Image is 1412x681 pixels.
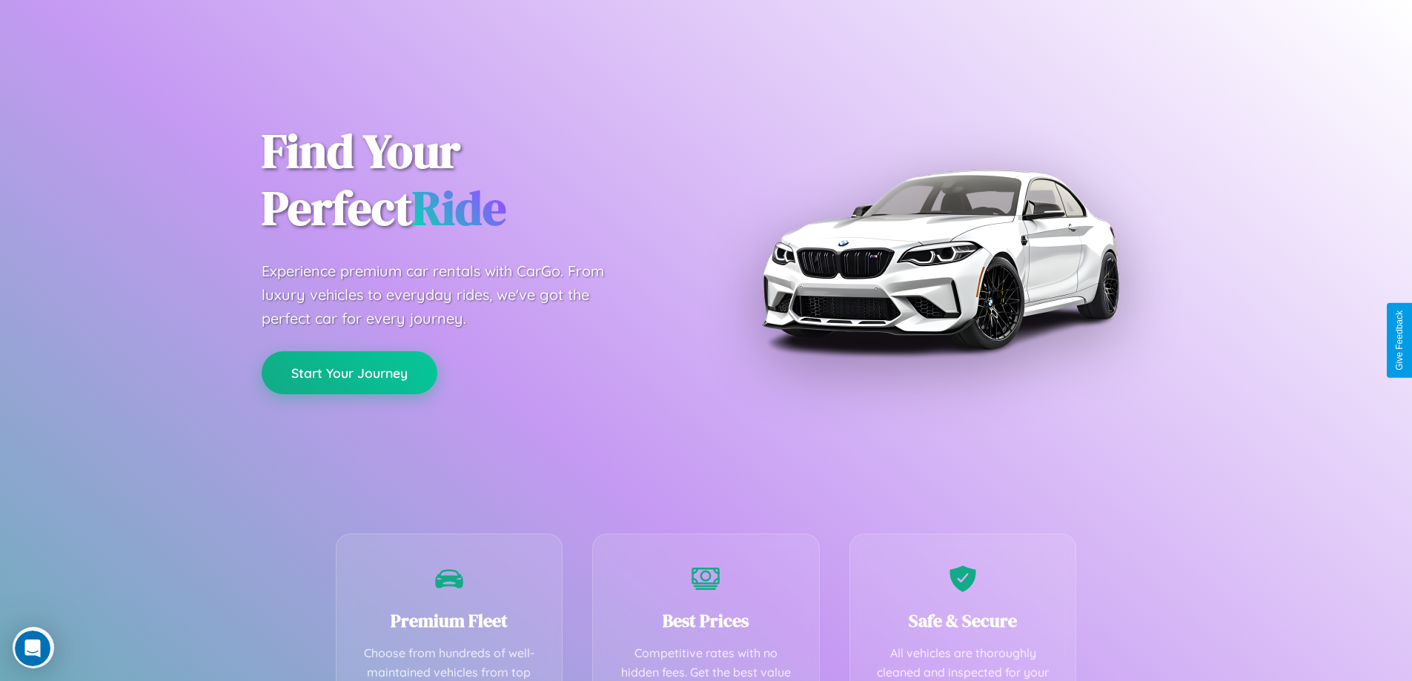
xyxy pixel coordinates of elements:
h3: Premium Fleet [359,608,540,633]
iframe: Intercom live chat discovery launcher [13,627,54,668]
p: Experience premium car rentals with CarGo. From luxury vehicles to everyday rides, we've got the ... [262,259,632,330]
img: Premium BMW car rental vehicle [755,74,1125,445]
div: Give Feedback [1394,310,1405,371]
h1: Find Your Perfect [262,123,684,237]
h3: Safe & Secure [872,608,1054,633]
h3: Best Prices [615,608,797,633]
span: Ride [412,176,506,240]
iframe: Intercom live chat [15,631,50,666]
button: Start Your Journey [262,351,437,394]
